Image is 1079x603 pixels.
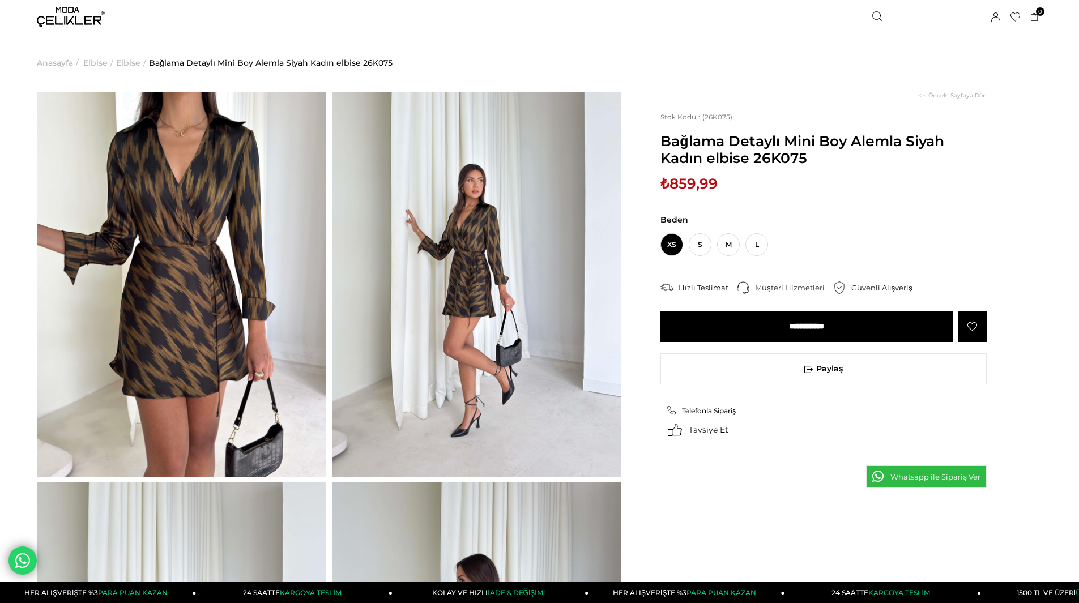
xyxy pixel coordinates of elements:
a: Bağlama Detaylı Mini Boy Alemla Siyah Kadın elbise 26K075 [149,34,393,92]
span: PARA PUAN KAZAN [98,588,168,597]
span: ₺859,99 [660,175,718,192]
span: Telefonla Sipariş [682,407,736,415]
span: PARA PUAN KAZAN [686,588,756,597]
li: > [116,34,149,92]
div: Güvenli Alışveriş [851,283,921,293]
a: Telefonla Sipariş [666,405,764,416]
a: Elbise [83,34,108,92]
div: Müşteri Hizmetleri [755,283,833,293]
span: S [689,233,711,256]
div: Hızlı Teslimat [679,283,737,293]
a: HER ALIŞVERİŞTE %3PARA PUAN KAZAN [588,582,784,603]
span: XS [660,233,683,256]
img: Alemla elbise 26K075 [332,92,621,477]
img: call-center.png [737,281,749,294]
span: Beden [660,215,987,225]
a: < < Önceki Sayfaya Dön [918,92,987,99]
a: Anasayfa [37,34,73,92]
a: 0 [1030,13,1039,22]
span: 0 [1036,7,1044,16]
span: M [717,233,740,256]
a: Whatsapp ile Sipariş Ver [866,465,987,488]
span: (26K075) [660,113,732,121]
span: Bağlama Detaylı Mini Boy Alemla Siyah Kadın elbise 26K075 [660,132,987,166]
li: > [37,34,82,92]
span: KARGOYA TESLİM [280,588,341,597]
a: 24 SAATTEKARGOYA TESLİM [785,582,981,603]
img: logo [37,7,105,27]
a: 24 SAATTEKARGOYA TESLİM [197,582,393,603]
span: KARGOYA TESLİM [868,588,929,597]
a: Favorilere Ekle [958,311,987,342]
a: KOLAY VE HIZLIİADE & DEĞİŞİM! [393,582,588,603]
img: shipping.png [660,281,673,294]
a: Elbise [116,34,140,92]
span: Tavsiye Et [689,425,728,435]
span: L [745,233,768,256]
li: > [83,34,116,92]
img: Alemla elbise 26K075 [37,92,326,477]
span: Stok Kodu [660,113,702,121]
span: Paylaş [661,354,986,384]
span: İADE & DEĞİŞİM! [488,588,544,597]
img: security.png [833,281,846,294]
